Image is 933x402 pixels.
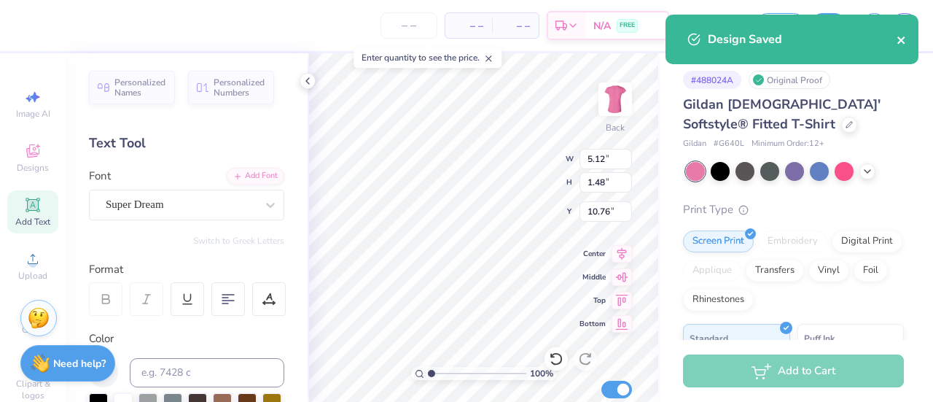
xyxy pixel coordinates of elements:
[89,261,286,278] div: Format
[501,18,530,34] span: – –
[683,231,754,252] div: Screen Print
[832,231,902,252] div: Digital Print
[620,20,635,31] span: FREE
[17,162,49,174] span: Designs
[606,121,625,134] div: Back
[7,378,58,401] span: Clipart & logos
[18,270,47,282] span: Upload
[130,358,284,387] input: e.g. 7428 c
[683,260,741,282] div: Applique
[758,231,827,252] div: Embroidery
[708,31,897,48] div: Design Saved
[530,367,553,380] span: 100 %
[683,71,741,89] div: # 488024A
[676,11,748,40] input: Untitled Design
[683,289,754,311] div: Rhinestones
[593,18,611,34] span: N/A
[454,18,483,34] span: – –
[380,12,437,39] input: – –
[89,331,284,347] div: Color
[714,138,744,150] span: # G640L
[752,138,824,150] span: Minimum Order: 12 +
[683,96,881,133] span: Gildan [DEMOGRAPHIC_DATA]' Softstyle® Fitted T-Shirt
[16,108,50,120] span: Image AI
[227,168,284,185] div: Add Font
[749,71,830,89] div: Original Proof
[354,47,501,68] div: Enter quantity to see the price.
[114,77,166,98] span: Personalized Names
[53,357,106,371] strong: Need help?
[897,31,907,48] button: close
[601,85,630,114] img: Back
[804,331,835,346] span: Puff Ink
[193,235,284,247] button: Switch to Greek Letters
[690,331,728,346] span: Standard
[579,249,606,259] span: Center
[15,216,50,228] span: Add Text
[89,168,111,185] label: Font
[89,134,284,153] div: Text Tool
[683,138,706,150] span: Gildan
[683,201,904,218] div: Print Type
[214,77,265,98] span: Personalized Numbers
[579,319,606,329] span: Bottom
[579,272,606,282] span: Middle
[808,260,849,282] div: Vinyl
[579,295,606,306] span: Top
[854,260,888,282] div: Foil
[746,260,804,282] div: Transfers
